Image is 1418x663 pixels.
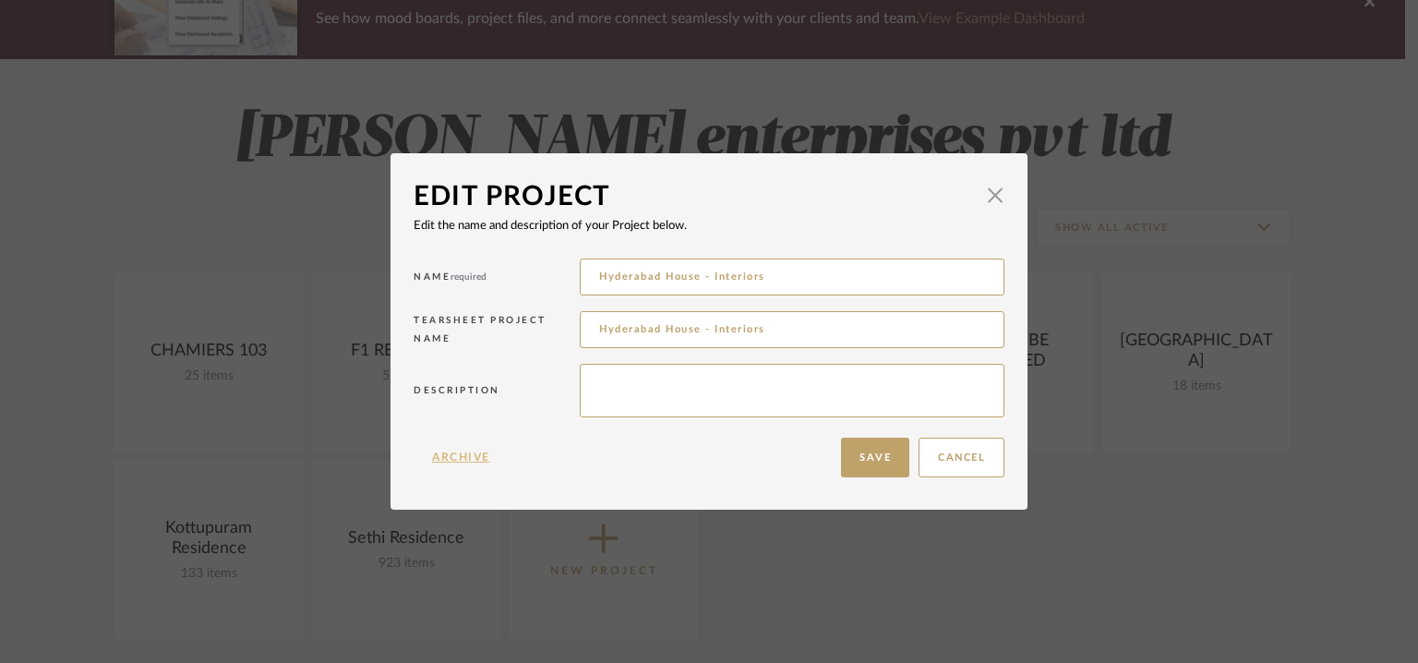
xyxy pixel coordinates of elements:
[414,381,580,406] div: Description
[414,220,687,232] span: Edit the name and description of your Project below.
[451,272,487,282] span: required
[414,268,580,293] div: Name
[414,176,977,217] div: Edit Project
[841,438,909,477] button: Save
[414,311,580,355] div: Tearsheet Project Name
[977,176,1014,213] button: Close
[919,438,1004,477] button: Cancel
[414,438,509,477] button: Archive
